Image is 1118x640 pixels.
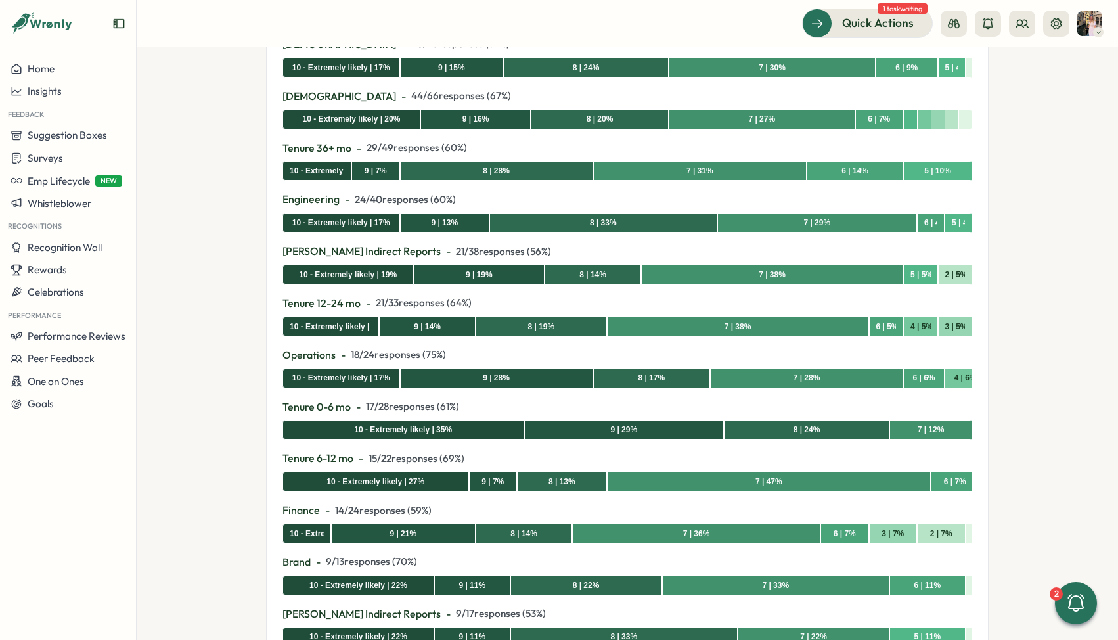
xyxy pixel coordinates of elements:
[299,269,397,281] div: 10 - Extremely likely | 19%
[28,330,125,342] span: Performance Reviews
[325,502,330,518] span: -
[28,263,67,276] span: Rewards
[390,528,416,540] div: 9 | 21%
[610,424,637,436] div: 9 | 29%
[924,165,951,177] div: 5 | 10%
[725,321,751,333] div: 7 | 38%
[326,476,424,488] div: 10 - Extremely likely | 27%
[462,113,489,126] div: 9 | 16%
[573,580,600,592] div: 8 | 22%
[28,175,90,187] span: Emp Lifecycle
[683,528,710,540] div: 7 | 36%
[28,197,91,210] span: Whistleblower
[28,152,63,164] span: Surveys
[341,347,346,363] span: -
[878,3,928,14] span: 1 task waiting
[282,399,351,415] span: Tenure 0-6 mo
[912,372,935,384] div: 6 | 6%
[292,62,390,74] div: 10 - Extremely likely | 17%
[282,606,441,622] span: [PERSON_NAME] Indirect Reports
[841,165,868,177] div: 6 | 14%
[638,372,665,384] div: 8 | 17%
[446,243,451,260] span: -
[335,503,432,518] span: 14 / 24 responses ( 59 %)
[945,269,966,281] div: 2 | 5%
[309,580,407,592] div: 10 - Extremely likely | 22%
[28,62,55,75] span: Home
[112,17,125,30] button: Expand sidebar
[354,424,452,436] div: 10 - Extremely likely | 35%
[952,217,965,229] div: 5 | 4%
[1055,582,1097,624] button: 2
[527,321,554,333] div: 8 | 19%
[292,372,390,384] div: 10 - Extremely likely | 17%
[282,140,351,156] span: Tenure 36+ mo
[882,528,904,540] div: 3 | 7%
[748,113,775,126] div: 7 | 27%
[834,528,856,540] div: 6 | 7%
[910,269,931,281] div: 5 | 5%
[292,217,390,229] div: 10 - Extremely likely | 17%
[431,217,458,229] div: 9 | 13%
[303,113,401,126] div: 10 - Extremely likely | 20%
[456,244,551,259] span: 21 / 38 responses ( 56 %)
[367,141,467,155] span: 29 / 49 responses ( 60 %)
[401,88,406,104] span: -
[282,88,396,104] span: [DEMOGRAPHIC_DATA]
[762,580,789,592] div: 7 | 33%
[924,217,937,229] div: 6 | 4%
[411,89,511,103] span: 44 / 66 responses ( 67 %)
[930,528,952,540] div: 2 | 7%
[282,502,320,518] span: Finance
[802,9,933,37] button: Quick Actions
[365,165,387,177] div: 9 | 7%
[944,476,966,488] div: 6 | 7%
[282,347,336,363] span: Operations
[510,528,537,540] div: 8 | 14%
[28,352,95,365] span: Peer Feedback
[282,243,441,260] span: [PERSON_NAME] Indirect Reports
[28,241,102,254] span: Recognition Wall
[456,606,546,621] span: 9 / 17 responses ( 53 %)
[28,129,107,141] span: Suggestion Boxes
[945,321,966,333] div: 3 | 5%
[483,165,510,177] div: 8 | 28%
[290,321,372,333] div: 10 - Extremely likely | 14%
[548,476,575,488] div: 8 | 13%
[914,580,941,592] div: 6 | 11%
[759,62,786,74] div: 7 | 30%
[366,295,370,311] span: -
[359,450,363,467] span: -
[954,372,976,384] div: 4 | 6%
[351,348,446,362] span: 18 / 24 responses ( 75 %)
[466,269,493,281] div: 9 | 19%
[803,217,830,229] div: 7 | 29%
[28,286,84,298] span: Celebrations
[95,175,122,187] span: NEW
[481,476,504,488] div: 9 | 7%
[759,269,786,281] div: 7 | 38%
[355,193,456,207] span: 24 / 40 responses ( 60 %)
[579,269,606,281] div: 8 | 14%
[290,165,344,177] div: 10 - Extremely likely | 10%
[28,398,54,410] span: Goals
[369,451,464,466] span: 15 / 22 responses ( 69 %)
[910,321,931,333] div: 4 | 5%
[755,476,782,488] div: 7 | 47%
[326,555,417,569] span: 9 / 13 responses ( 70 %)
[282,295,361,311] span: Tenure 12-24 mo
[282,191,340,208] span: Engineering
[316,554,321,570] span: -
[28,85,62,97] span: Insights
[918,424,945,436] div: 7 | 12%
[590,217,617,229] div: 8 | 33%
[876,321,897,333] div: 6 | 5%
[414,321,441,333] div: 9 | 14%
[686,165,713,177] div: 7 | 31%
[794,372,820,384] div: 7 | 28%
[1077,11,1102,36] img: Hannah Saunders
[458,580,485,592] div: 9 | 11%
[28,375,84,388] span: One on Ones
[868,113,890,126] div: 6 | 7%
